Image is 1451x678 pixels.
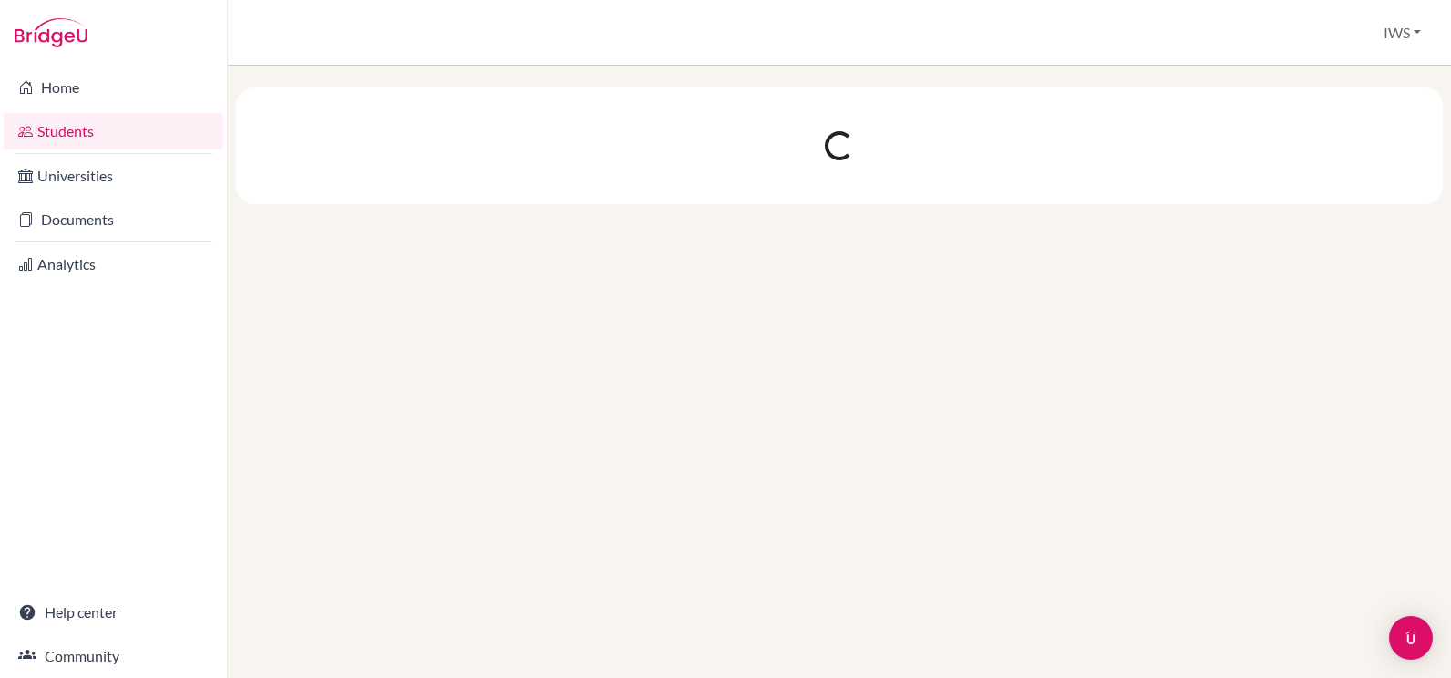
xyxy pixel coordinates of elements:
a: Universities [4,158,223,194]
a: Home [4,69,223,106]
a: Documents [4,201,223,238]
a: Community [4,638,223,674]
a: Analytics [4,246,223,282]
button: IWS [1375,15,1429,50]
a: Help center [4,594,223,631]
div: Open Intercom Messenger [1389,616,1433,660]
img: Bridge-U [15,18,87,47]
a: Students [4,113,223,149]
